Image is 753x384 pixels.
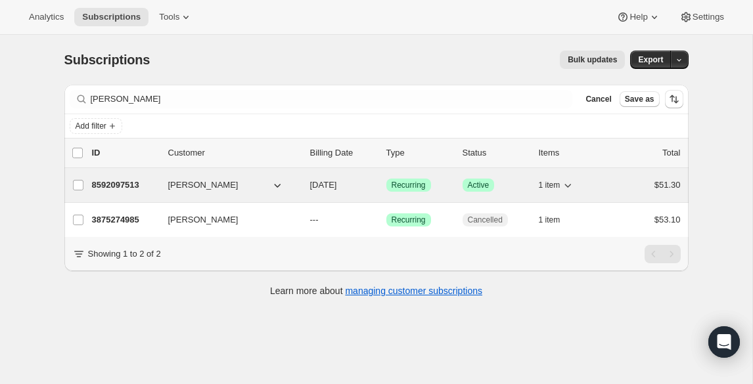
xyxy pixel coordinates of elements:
[168,146,300,160] p: Customer
[654,180,681,190] span: $51.30
[88,247,161,261] p: Showing 1 to 2 of 2
[345,286,482,296] a: managing customer subscriptions
[270,284,482,297] p: Learn more about
[160,209,292,230] button: [PERSON_NAME]
[392,180,426,190] span: Recurring
[708,326,740,358] div: Open Intercom Messenger
[168,213,239,226] span: [PERSON_NAME]
[92,146,158,160] p: ID
[151,8,200,26] button: Tools
[168,179,239,192] span: [PERSON_NAME]
[625,94,654,104] span: Save as
[92,213,158,226] p: 3875274985
[539,180,560,190] span: 1 item
[539,146,605,160] div: Items
[392,215,426,225] span: Recurring
[386,146,452,160] div: Type
[160,175,292,196] button: [PERSON_NAME]
[539,215,560,225] span: 1 item
[539,176,575,194] button: 1 item
[70,118,122,134] button: Add filter
[29,12,64,22] span: Analytics
[21,8,72,26] button: Analytics
[310,180,337,190] span: [DATE]
[310,146,376,160] p: Billing Date
[665,90,683,108] button: Sort the results
[672,8,732,26] button: Settings
[159,12,179,22] span: Tools
[92,211,681,229] div: 3875274985[PERSON_NAME]---SuccessRecurringCancelled1 item$53.10
[662,146,680,160] p: Total
[620,91,660,107] button: Save as
[92,179,158,192] p: 8592097513
[608,8,668,26] button: Help
[92,176,681,194] div: 8592097513[PERSON_NAME][DATE]SuccessRecurringSuccessActive1 item$51.30
[654,215,681,224] span: $53.10
[629,12,647,22] span: Help
[468,180,490,190] span: Active
[82,12,141,22] span: Subscriptions
[468,215,503,225] span: Cancelled
[92,146,681,160] div: IDCustomerBilling DateTypeStatusItemsTotal
[310,215,319,224] span: ---
[645,245,681,263] nav: Pagination
[74,8,148,26] button: Subscriptions
[64,53,150,67] span: Subscriptions
[76,121,106,131] span: Add filter
[580,91,616,107] button: Cancel
[585,94,611,104] span: Cancel
[638,54,663,65] span: Export
[630,51,671,69] button: Export
[693,12,724,22] span: Settings
[560,51,625,69] button: Bulk updates
[463,146,528,160] p: Status
[568,54,617,65] span: Bulk updates
[91,90,573,108] input: Filter subscribers
[539,211,575,229] button: 1 item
